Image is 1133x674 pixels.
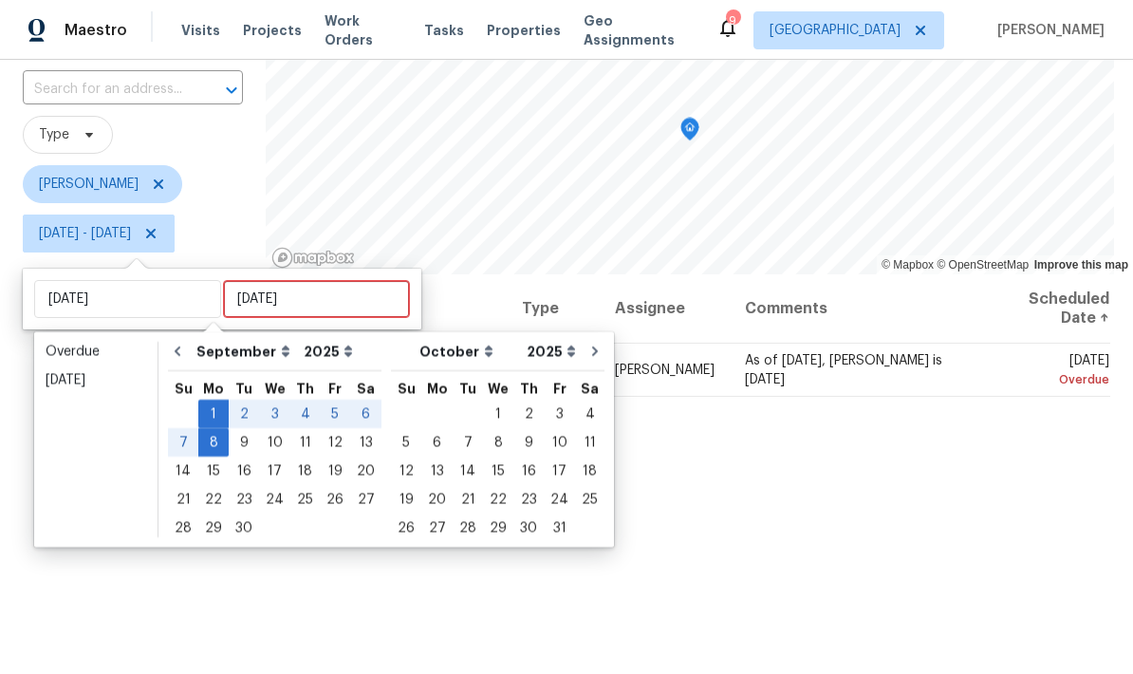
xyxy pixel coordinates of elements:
[198,458,229,484] div: 15
[229,400,259,428] div: Tue Sep 02 2025
[1034,258,1128,271] a: Improve this map
[290,400,320,428] div: Thu Sep 04 2025
[581,382,599,395] abbr: Saturday
[882,258,934,271] a: Mapbox
[265,382,286,395] abbr: Wednesday
[271,247,355,269] a: Mapbox homepage
[544,485,575,514] div: Fri Oct 24 2025
[483,428,513,457] div: Wed Oct 08 2025
[350,400,381,428] div: Sat Sep 06 2025
[259,428,290,457] div: Wed Sep 10 2025
[259,400,290,428] div: Wed Sep 03 2025
[290,486,320,513] div: 25
[23,75,190,104] input: Search for an address...
[453,458,483,484] div: 14
[726,11,739,30] div: 9
[730,274,976,344] th: Comments
[513,400,544,428] div: Thu Oct 02 2025
[391,428,421,457] div: Sun Oct 05 2025
[198,514,229,542] div: Mon Sep 29 2025
[290,485,320,514] div: Thu Sep 25 2025
[350,486,381,513] div: 27
[770,21,901,40] span: [GEOGRAPHIC_DATA]
[391,514,421,542] div: Sun Oct 26 2025
[181,21,220,40] span: Visits
[235,382,252,395] abbr: Tuesday
[544,486,575,513] div: 24
[259,429,290,456] div: 10
[198,400,229,428] div: Mon Sep 01 2025
[175,382,193,395] abbr: Sunday
[488,382,509,395] abbr: Wednesday
[229,514,259,542] div: Tue Sep 30 2025
[453,486,483,513] div: 21
[34,280,221,318] input: Start date
[544,515,575,541] div: 31
[483,485,513,514] div: Wed Oct 22 2025
[290,429,320,456] div: 11
[992,370,1109,389] div: Overdue
[421,458,453,484] div: 13
[544,514,575,542] div: Fri Oct 31 2025
[39,125,69,144] span: Type
[976,274,1110,344] th: Scheduled Date ↑
[290,401,320,427] div: 4
[198,486,229,513] div: 22
[168,486,198,513] div: 21
[544,458,575,484] div: 17
[575,401,604,427] div: 4
[198,485,229,514] div: Mon Sep 22 2025
[229,486,259,513] div: 23
[39,337,153,542] ul: Date picker shortcuts
[259,401,290,427] div: 3
[483,457,513,485] div: Wed Oct 15 2025
[229,428,259,457] div: Tue Sep 09 2025
[229,458,259,484] div: 16
[507,274,600,344] th: Type
[575,485,604,514] div: Sat Oct 25 2025
[192,337,299,365] select: Month
[46,370,146,389] div: [DATE]
[350,458,381,484] div: 20
[615,364,715,377] span: [PERSON_NAME]
[168,429,198,456] div: 7
[296,382,314,395] abbr: Thursday
[575,486,604,513] div: 25
[65,21,127,40] span: Maestro
[223,280,410,318] input: Wed, Sep 09
[320,486,350,513] div: 26
[325,11,401,49] span: Work Orders
[421,429,453,456] div: 6
[522,337,581,365] select: Year
[398,382,416,395] abbr: Sunday
[990,21,1105,40] span: [PERSON_NAME]
[553,382,566,395] abbr: Friday
[391,485,421,514] div: Sun Oct 19 2025
[453,485,483,514] div: Tue Oct 21 2025
[350,485,381,514] div: Sat Sep 27 2025
[320,401,350,427] div: 5
[421,514,453,542] div: Mon Oct 27 2025
[483,515,513,541] div: 29
[163,332,192,370] button: Go to previous month
[513,515,544,541] div: 30
[320,429,350,456] div: 12
[483,401,513,427] div: 1
[453,429,483,456] div: 7
[483,458,513,484] div: 15
[513,429,544,456] div: 9
[427,382,448,395] abbr: Monday
[487,21,561,40] span: Properties
[544,400,575,428] div: Fri Oct 03 2025
[391,429,421,456] div: 5
[357,382,375,395] abbr: Saturday
[453,457,483,485] div: Tue Oct 14 2025
[198,401,229,427] div: 1
[229,515,259,541] div: 30
[299,337,358,365] select: Year
[421,515,453,541] div: 27
[328,382,342,395] abbr: Friday
[320,457,350,485] div: Fri Sep 19 2025
[937,258,1029,271] a: OpenStreetMap
[198,429,229,456] div: 8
